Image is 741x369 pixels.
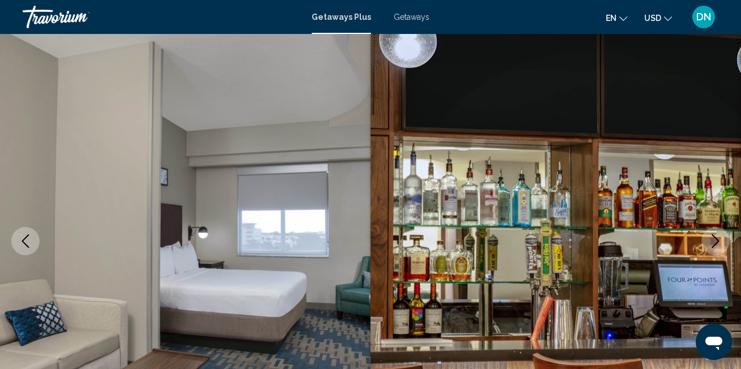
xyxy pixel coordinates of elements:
[644,14,661,23] span: USD
[701,227,730,255] button: Next image
[23,6,300,28] a: Travorium
[11,227,40,255] button: Previous image
[606,10,627,26] button: Change language
[644,10,672,26] button: Change currency
[394,12,429,22] a: Getaways
[696,324,732,360] iframe: Button to launch messaging window
[312,12,371,22] a: Getaways Plus
[696,11,711,23] span: DN
[606,14,617,23] span: en
[689,5,718,29] button: User Menu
